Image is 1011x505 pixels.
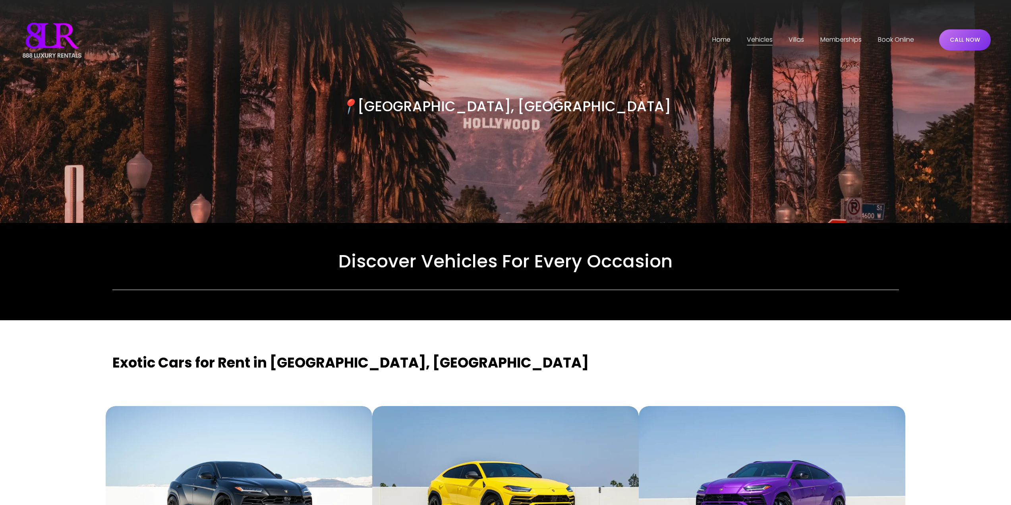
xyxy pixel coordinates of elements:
[309,97,702,116] h3: [GEOGRAPHIC_DATA], [GEOGRAPHIC_DATA]
[747,34,773,46] span: Vehicles
[20,20,84,60] img: Luxury Car &amp; Home Rentals For Every Occasion
[789,34,804,46] a: folder dropdown
[112,353,589,372] strong: Exotic Cars for Rent in [GEOGRAPHIC_DATA], [GEOGRAPHIC_DATA]
[789,34,804,46] span: Villas
[878,34,914,46] a: Book Online
[820,34,862,46] a: Memberships
[112,250,899,273] h2: Discover Vehicles For Every Occasion
[747,34,773,46] a: folder dropdown
[712,34,731,46] a: Home
[340,97,358,116] em: 📍
[939,29,991,50] a: CALL NOW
